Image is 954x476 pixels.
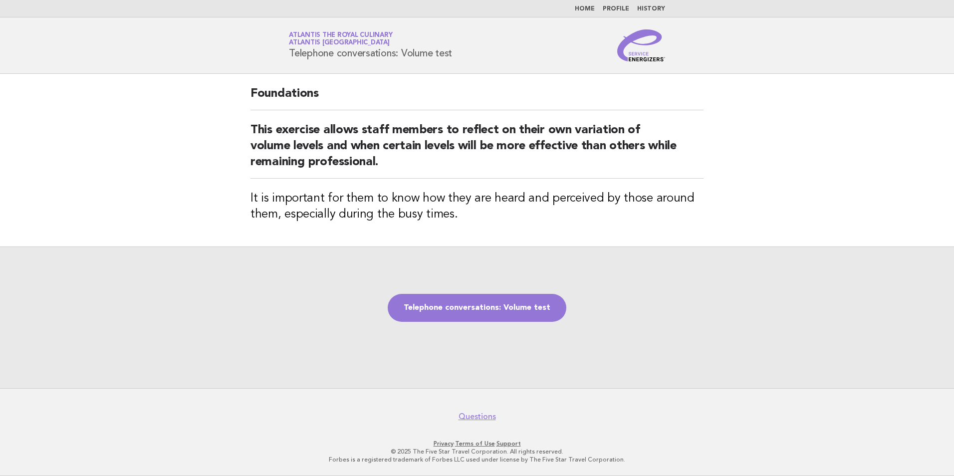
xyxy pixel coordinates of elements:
a: Support [496,440,521,447]
a: Atlantis the Royal CulinaryAtlantis [GEOGRAPHIC_DATA] [289,32,392,46]
h2: Foundations [250,86,704,110]
a: Profile [603,6,629,12]
a: Questions [459,412,496,422]
p: · · [172,440,782,448]
img: Service Energizers [617,29,665,61]
p: © 2025 The Five Star Travel Corporation. All rights reserved. [172,448,782,456]
span: Atlantis [GEOGRAPHIC_DATA] [289,40,390,46]
h2: This exercise allows staff members to reflect on their own variation of volume levels and when ce... [250,122,704,179]
a: Home [575,6,595,12]
a: Privacy [434,440,454,447]
a: Terms of Use [455,440,495,447]
a: Telephone conversations: Volume test [388,294,566,322]
h3: It is important for them to know how they are heard and perceived by those around them, especiall... [250,191,704,223]
a: History [637,6,665,12]
h1: Telephone conversations: Volume test [289,32,452,58]
p: Forbes is a registered trademark of Forbes LLC used under license by The Five Star Travel Corpora... [172,456,782,464]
